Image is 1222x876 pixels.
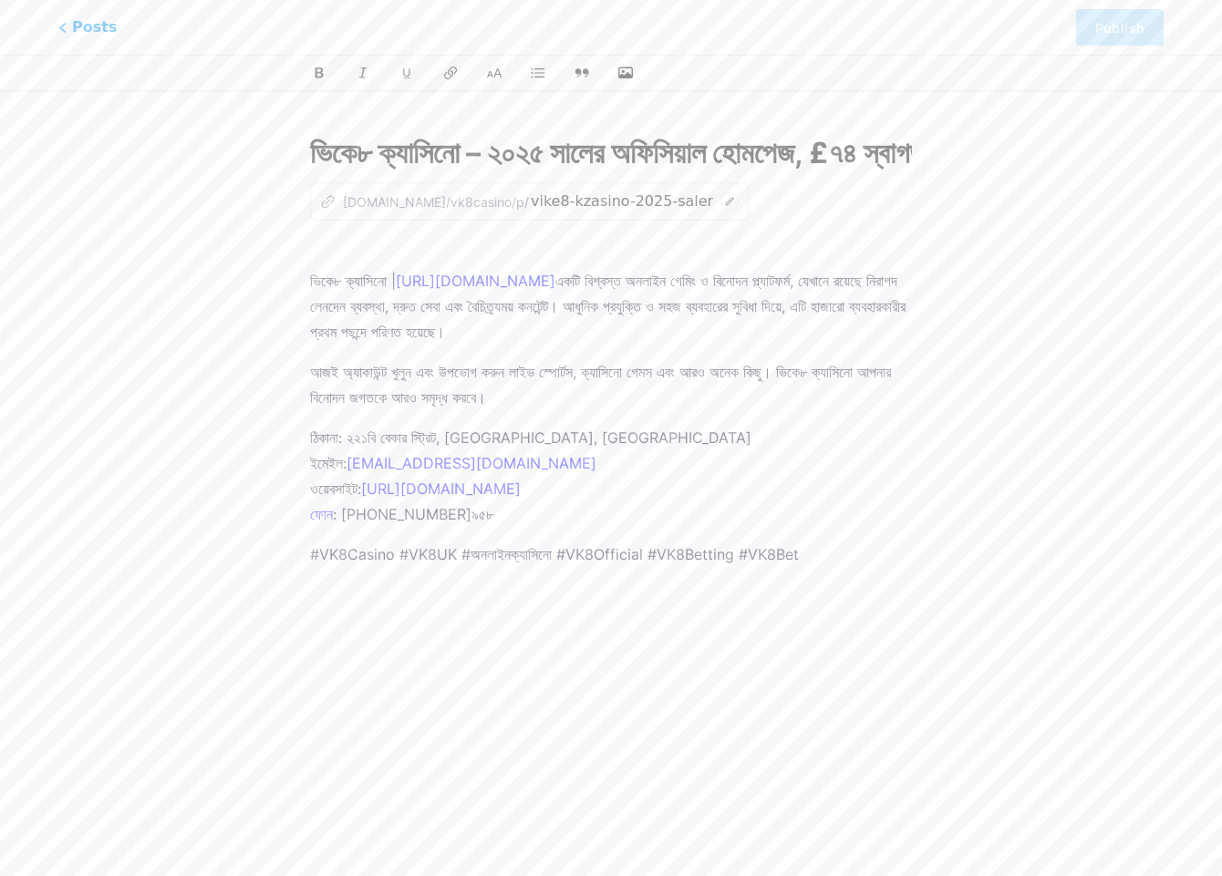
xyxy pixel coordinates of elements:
a: [URL][DOMAIN_NAME] [396,272,555,290]
input: Title [310,131,912,175]
p: #VK8Casino #VK8UK #অনলাইনক্যাসিনো #VK8Official #VK8Betting #VK8Bet [310,541,912,567]
p: ঠিকানা: ২২১বি বেকার স্ট্রিট, [GEOGRAPHIC_DATA], [GEOGRAPHIC_DATA] ইমেইল: ওয়েবসাইট: : [PHONE_NUMB... [310,425,912,527]
p: আজই অ্যাকাউন্ট খুলুন এবং উপভোগ করুন লাইভ স্পোর্টস, ক্যাসিনো গেমস এবং আরও অনেক কিছু। ভিকে৮ ক্যাসিন... [310,359,912,410]
a: [URL][DOMAIN_NAME]ফোন [310,479,521,523]
span: Publish [1095,20,1144,36]
span: Posts [58,16,117,38]
div: [DOMAIN_NAME]/vk8casino/p/ [320,192,529,211]
button: Publish [1076,9,1164,46]
a: [EMAIL_ADDRESS][DOMAIN_NAME] [347,454,596,472]
p: ভিকে৮ ক্যাসিনো | একটি বিশ্বস্ত অনলাইন গেমিং ও বিনোদন প্ল্যাটফর্ম, যেখানে রয়েছে নিরাপদ লেনদেন ব্য... [310,242,912,345]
